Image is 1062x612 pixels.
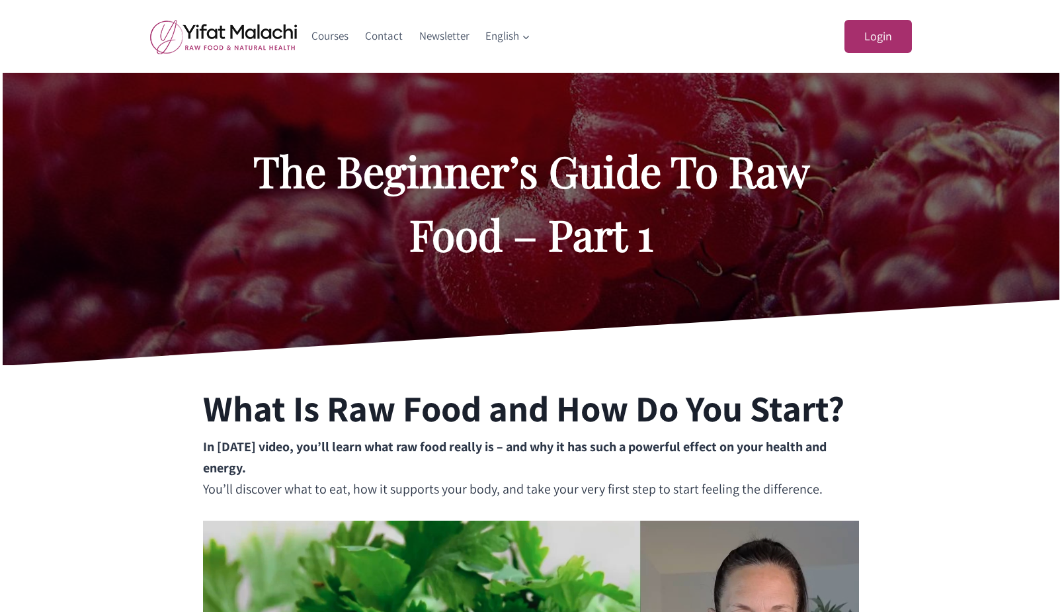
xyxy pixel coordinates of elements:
img: yifat_logo41_en.png [150,19,297,54]
a: Login [844,20,912,54]
a: Courses [304,21,357,52]
a: Contact [357,21,411,52]
a: Newsletter [411,21,477,52]
nav: Primary [304,21,539,52]
a: English [477,21,539,52]
strong: In [DATE] video, you’ll learn what raw food really is – and why it has such a powerful effect on ... [203,438,827,476]
h2: The Beginner’s Guide To Raw Food – Part 1 [227,139,835,266]
p: You’ll discover what to eat, how it supports your body, and take your very first step to start fe... [203,436,859,500]
span: English [485,27,530,45]
h2: What Is Raw Food and How Do You Start? [203,381,844,436]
